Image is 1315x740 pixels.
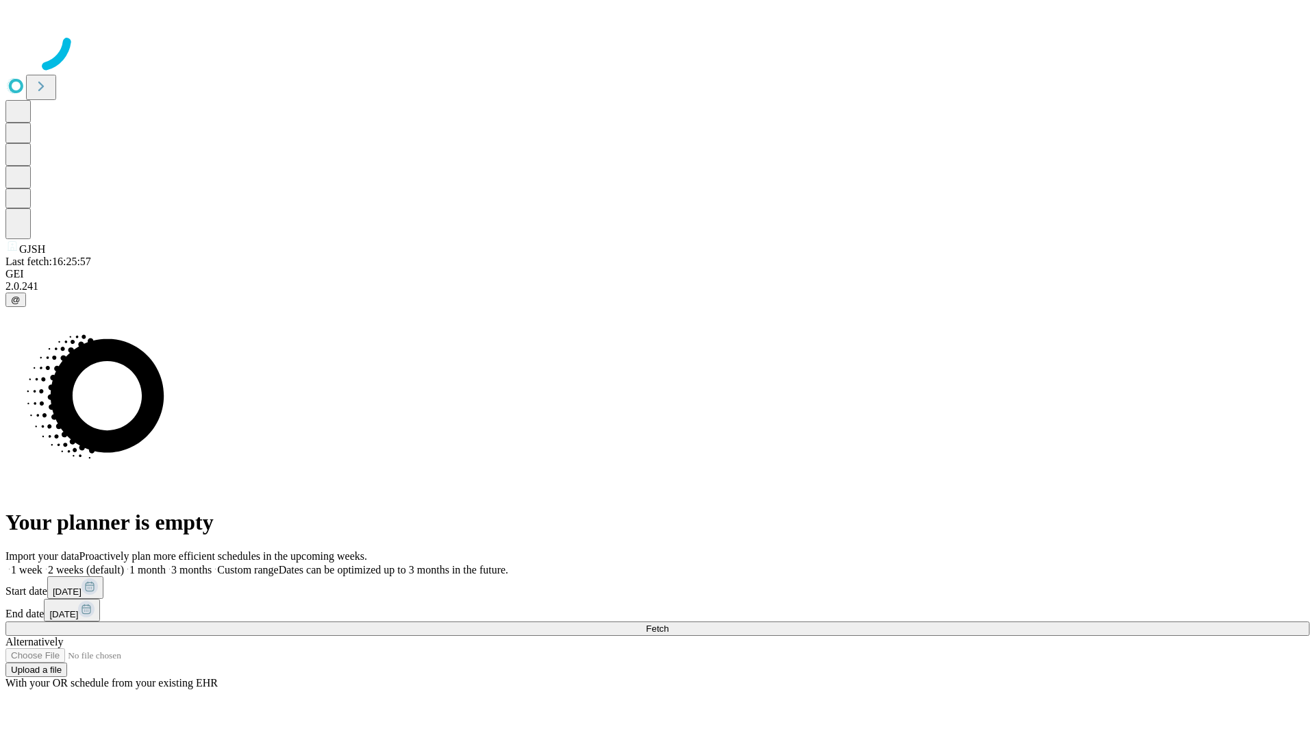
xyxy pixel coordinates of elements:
[5,256,91,267] span: Last fetch: 16:25:57
[217,564,278,576] span: Custom range
[5,510,1310,535] h1: Your planner is empty
[5,550,79,562] span: Import your data
[171,564,212,576] span: 3 months
[11,295,21,305] span: @
[5,280,1310,293] div: 2.0.241
[5,677,218,689] span: With your OR schedule from your existing EHR
[11,564,42,576] span: 1 week
[646,624,668,634] span: Fetch
[44,599,100,621] button: [DATE]
[5,576,1310,599] div: Start date
[19,243,45,255] span: GJSH
[279,564,508,576] span: Dates can be optimized up to 3 months in the future.
[47,576,103,599] button: [DATE]
[5,293,26,307] button: @
[5,268,1310,280] div: GEI
[48,564,124,576] span: 2 weeks (default)
[53,587,82,597] span: [DATE]
[5,636,63,647] span: Alternatively
[5,599,1310,621] div: End date
[79,550,367,562] span: Proactively plan more efficient schedules in the upcoming weeks.
[129,564,166,576] span: 1 month
[5,621,1310,636] button: Fetch
[49,609,78,619] span: [DATE]
[5,663,67,677] button: Upload a file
